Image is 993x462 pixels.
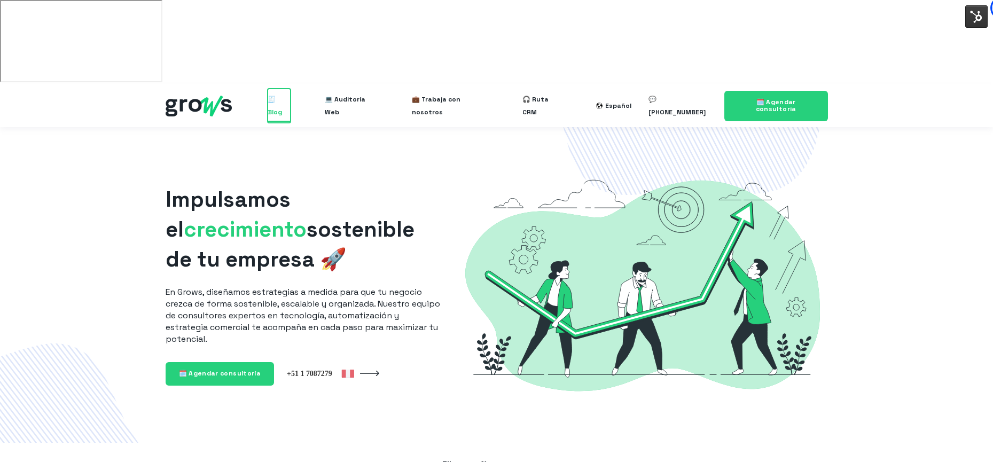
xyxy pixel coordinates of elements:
[166,362,275,385] a: 🗓️ Agendar consultoría
[325,89,378,123] a: 💻 Auditoría Web
[166,286,440,345] p: En Grows, diseñamos estrategias a medida para que tu negocio crezca de forma sostenible, escalabl...
[179,369,261,378] span: 🗓️ Agendar consultoría
[756,98,796,113] span: 🗓️ Agendar consultoría
[965,5,988,28] img: Interruptor del menú de herramientas de HubSpot
[166,96,232,116] img: grows - hubspot
[724,91,828,121] a: 🗓️ Agendar consultoría
[605,99,631,112] div: Español
[648,89,711,123] a: 💬 [PHONE_NUMBER]
[166,185,440,275] h1: Impulsamos el sostenible de tu empresa 🚀
[287,369,354,378] img: Grows Perú
[457,161,828,409] img: Grows-Growth-Marketing-Hacking-Hubspot
[412,89,488,123] a: 💼 Trabaja con nosotros
[184,216,307,243] span: crecimiento
[940,411,993,462] iframe: Chat Widget
[268,89,290,123] a: 🧾 Blog
[522,89,562,123] a: 🎧 Ruta CRM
